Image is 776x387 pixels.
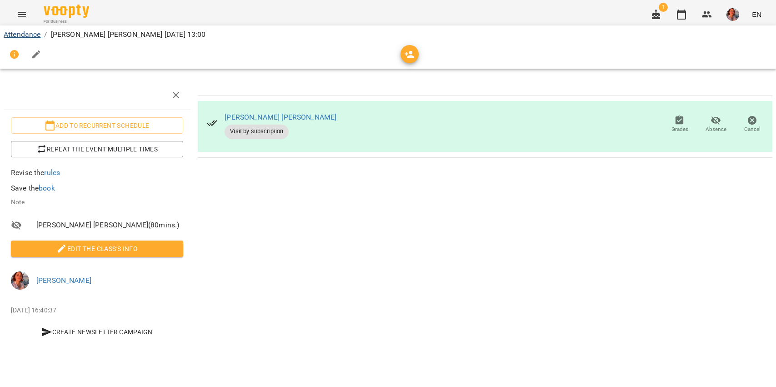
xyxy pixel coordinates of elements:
[659,3,668,12] span: 1
[11,306,183,315] p: [DATE] 16:40:37
[11,117,183,134] button: Add to recurrent schedule
[671,126,688,133] span: Grades
[744,126,761,133] span: Cancel
[44,29,47,40] li: /
[18,243,176,254] span: Edit the class's Info
[706,126,726,133] span: Absence
[11,167,183,178] p: Revise the
[752,10,761,19] span: EN
[36,276,91,285] a: [PERSON_NAME]
[661,112,698,137] button: Grades
[18,144,176,155] span: Repeat the event multiple times
[36,220,183,231] span: [PERSON_NAME] [PERSON_NAME] ( 80 mins. )
[11,324,183,340] button: Create Newsletter Campaign
[39,184,55,192] a: book
[44,5,89,18] img: Voopty Logo
[44,168,60,177] a: rules
[11,241,183,257] button: Edit the class's Info
[4,29,772,40] nav: breadcrumb
[698,112,734,137] button: Absence
[44,19,89,25] span: For Business
[51,29,206,40] p: [PERSON_NAME] [PERSON_NAME] [DATE] 13:00
[4,30,40,39] a: Attendance
[726,8,739,21] img: 1ca8188f67ff8bc7625fcfef7f64a17b.jpeg
[18,120,176,131] span: Add to recurrent schedule
[11,141,183,157] button: Repeat the event multiple times
[11,198,183,207] p: Note
[11,271,29,290] img: 1ca8188f67ff8bc7625fcfef7f64a17b.jpeg
[225,113,336,121] a: [PERSON_NAME] [PERSON_NAME]
[734,112,771,137] button: Cancel
[225,127,289,136] span: Visit by subscription
[15,327,180,337] span: Create Newsletter Campaign
[11,4,33,25] button: Menu
[748,6,765,23] button: EN
[11,183,183,194] p: Save the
